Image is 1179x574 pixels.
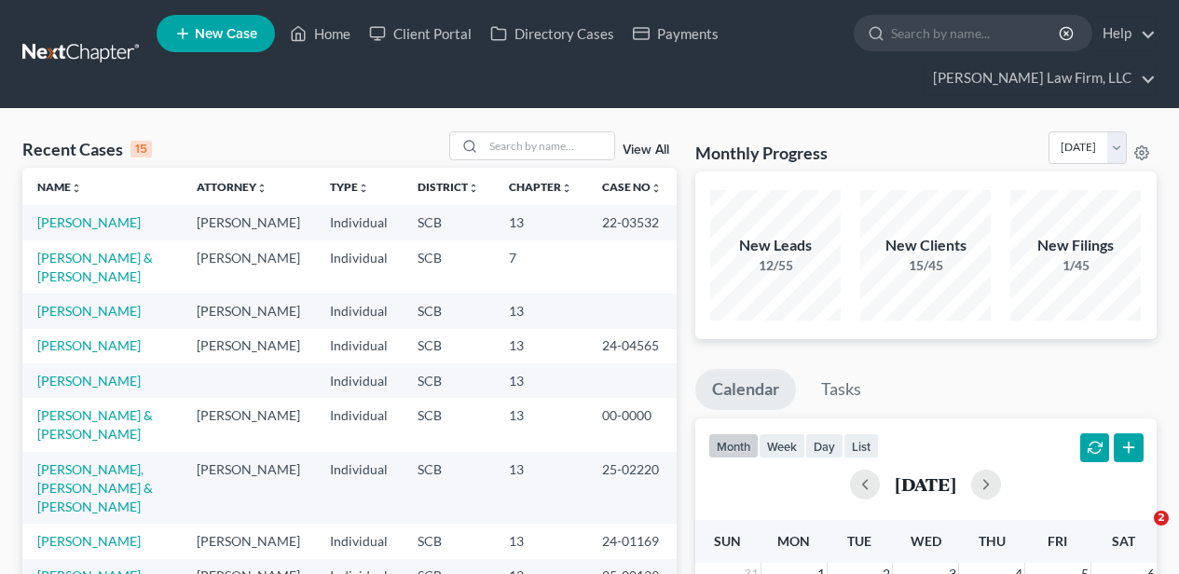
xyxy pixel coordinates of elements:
div: New Leads [710,235,841,256]
div: 15/45 [860,256,991,275]
td: [PERSON_NAME] [182,329,315,363]
a: [PERSON_NAME], [PERSON_NAME] & [PERSON_NAME] [37,461,153,514]
button: month [708,433,759,458]
div: New Filings [1010,235,1141,256]
a: [PERSON_NAME] [37,214,141,230]
a: Nameunfold_more [37,180,82,194]
td: [PERSON_NAME] [182,205,315,239]
h2: [DATE] [895,474,956,494]
a: Payments [624,17,728,50]
span: Fri [1048,533,1067,549]
td: [PERSON_NAME] [182,240,315,294]
a: [PERSON_NAME] [37,533,141,549]
iframe: Intercom live chat [1116,511,1160,555]
button: list [843,433,879,458]
a: Typeunfold_more [330,180,369,194]
td: Individual [315,294,403,328]
i: unfold_more [71,183,82,194]
a: [PERSON_NAME] Law Firm, LLC [924,61,1156,95]
td: SCB [403,363,494,398]
a: Districtunfold_more [418,180,479,194]
td: [PERSON_NAME] [182,398,315,451]
td: 00-0000 [587,398,677,451]
i: unfold_more [358,183,369,194]
td: [PERSON_NAME] [182,524,315,558]
a: [PERSON_NAME] & [PERSON_NAME] [37,250,153,284]
a: [PERSON_NAME] [37,303,141,319]
span: Tue [847,533,871,549]
td: Individual [315,452,403,524]
td: SCB [403,240,494,294]
td: SCB [403,205,494,239]
td: Individual [315,524,403,558]
a: Calendar [695,369,796,410]
div: 15 [130,141,152,157]
td: SCB [403,294,494,328]
span: 2 [1154,511,1169,526]
td: 13 [494,524,587,558]
a: View All [623,143,669,157]
i: unfold_more [256,183,267,194]
td: 25-02220 [587,452,677,524]
button: day [805,433,843,458]
span: Sun [714,533,741,549]
a: Case Nounfold_more [602,180,662,194]
span: Mon [777,533,810,549]
a: [PERSON_NAME] [37,337,141,353]
a: [PERSON_NAME] & [PERSON_NAME] [37,407,153,442]
div: New Clients [860,235,991,256]
td: SCB [403,329,494,363]
a: [PERSON_NAME] [37,373,141,389]
i: unfold_more [468,183,479,194]
a: Help [1093,17,1156,50]
input: Search by name... [484,132,614,159]
td: SCB [403,398,494,451]
td: Individual [315,240,403,294]
td: [PERSON_NAME] [182,452,315,524]
td: 13 [494,398,587,451]
div: 12/55 [710,256,841,275]
a: Home [281,17,360,50]
h3: Monthly Progress [695,142,828,164]
a: Tasks [804,369,878,410]
a: Chapterunfold_more [509,180,572,194]
span: Sat [1112,533,1135,549]
span: New Case [195,27,257,41]
a: Directory Cases [481,17,624,50]
td: Individual [315,398,403,451]
td: 22-03532 [587,205,677,239]
td: 13 [494,363,587,398]
i: unfold_more [561,183,572,194]
a: Attorneyunfold_more [197,180,267,194]
td: 13 [494,294,587,328]
td: 13 [494,205,587,239]
td: 13 [494,452,587,524]
span: Thu [979,533,1006,549]
td: 24-01169 [587,524,677,558]
td: [PERSON_NAME] [182,294,315,328]
td: SCB [403,524,494,558]
td: SCB [403,452,494,524]
div: 1/45 [1010,256,1141,275]
button: week [759,433,805,458]
div: Recent Cases [22,138,152,160]
td: 13 [494,329,587,363]
i: unfold_more [651,183,662,194]
td: Individual [315,205,403,239]
a: Client Portal [360,17,481,50]
td: Individual [315,329,403,363]
td: 24-04565 [587,329,677,363]
span: Wed [911,533,941,549]
td: Individual [315,363,403,398]
td: 7 [494,240,587,294]
input: Search by name... [891,16,1062,50]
